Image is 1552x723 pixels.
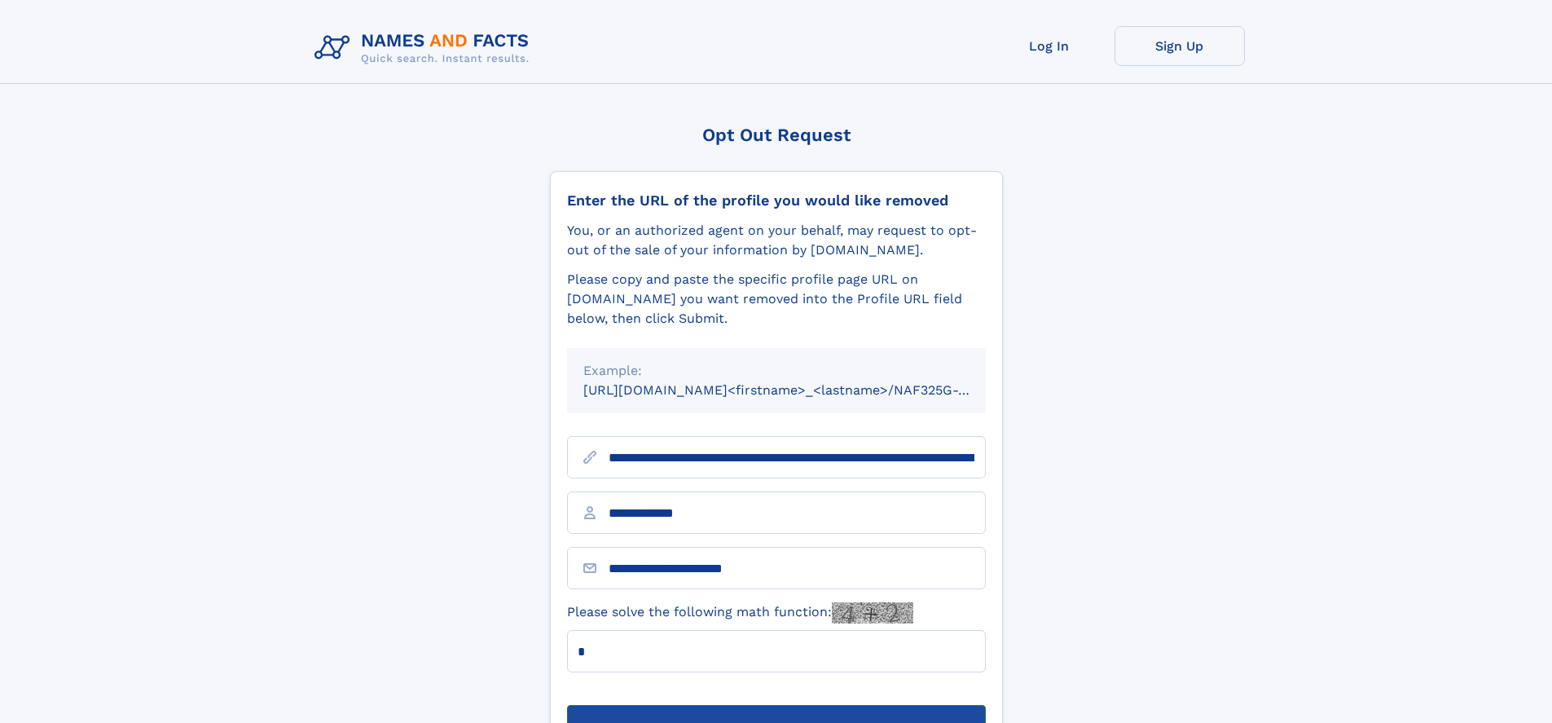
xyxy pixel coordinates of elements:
[984,26,1115,66] a: Log In
[567,602,913,624] label: Please solve the following math function:
[567,221,986,260] div: You, or an authorized agent on your behalf, may request to opt-out of the sale of your informatio...
[583,361,969,381] div: Example:
[550,125,1003,145] div: Opt Out Request
[583,382,1017,398] small: [URL][DOMAIN_NAME]<firstname>_<lastname>/NAF325G-xxxxxxxx
[567,192,986,209] div: Enter the URL of the profile you would like removed
[567,270,986,328] div: Please copy and paste the specific profile page URL on [DOMAIN_NAME] you want removed into the Pr...
[308,26,543,70] img: Logo Names and Facts
[1115,26,1245,66] a: Sign Up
